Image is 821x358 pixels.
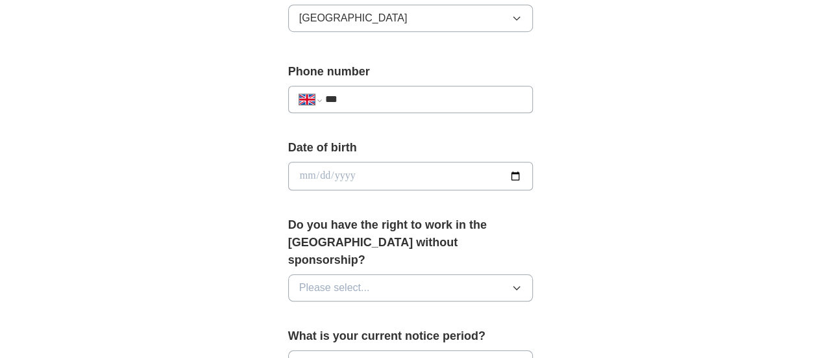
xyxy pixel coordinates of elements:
label: Phone number [288,63,533,81]
label: Date of birth [288,139,533,157]
label: Do you have the right to work in the [GEOGRAPHIC_DATA] without sponsorship? [288,216,533,269]
button: Please select... [288,274,533,301]
label: What is your current notice period? [288,327,533,345]
span: Please select... [299,280,370,296]
span: [GEOGRAPHIC_DATA] [299,10,408,26]
button: [GEOGRAPHIC_DATA] [288,5,533,32]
